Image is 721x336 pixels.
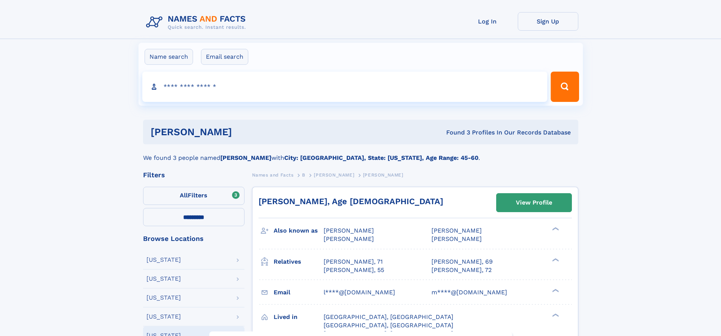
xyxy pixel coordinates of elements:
[143,172,244,178] div: Filters
[143,187,244,205] label: Filters
[324,266,384,274] a: [PERSON_NAME], 55
[180,192,188,199] span: All
[252,170,294,180] a: Names and Facts
[302,170,305,180] a: B
[146,295,181,301] div: [US_STATE]
[274,311,324,323] h3: Lived in
[550,288,559,293] div: ❯
[339,128,571,137] div: Found 3 Profiles In Our Records Database
[146,276,181,282] div: [US_STATE]
[457,12,518,31] a: Log In
[363,172,403,178] span: [PERSON_NAME]
[431,258,493,266] a: [PERSON_NAME], 69
[550,257,559,262] div: ❯
[143,235,244,242] div: Browse Locations
[274,255,324,268] h3: Relatives
[284,154,478,161] b: City: [GEOGRAPHIC_DATA], State: [US_STATE], Age Range: 45-60
[324,227,374,234] span: [PERSON_NAME]
[274,224,324,237] h3: Also known as
[314,172,354,178] span: [PERSON_NAME]
[431,235,482,242] span: [PERSON_NAME]
[550,313,559,317] div: ❯
[324,235,374,242] span: [PERSON_NAME]
[274,286,324,299] h3: Email
[146,257,181,263] div: [US_STATE]
[431,266,492,274] a: [PERSON_NAME], 72
[431,227,482,234] span: [PERSON_NAME]
[324,313,453,320] span: [GEOGRAPHIC_DATA], [GEOGRAPHIC_DATA]
[324,322,453,329] span: [GEOGRAPHIC_DATA], [GEOGRAPHIC_DATA]
[259,197,443,206] a: [PERSON_NAME], Age [DEMOGRAPHIC_DATA]
[146,314,181,320] div: [US_STATE]
[516,194,552,211] div: View Profile
[220,154,271,161] b: [PERSON_NAME]
[497,194,572,212] a: View Profile
[201,49,248,65] label: Email search
[550,227,559,231] div: ❯
[302,172,305,178] span: B
[518,12,578,31] a: Sign Up
[551,72,579,102] button: Search Button
[324,258,383,266] a: [PERSON_NAME], 71
[314,170,354,180] a: [PERSON_NAME]
[143,144,578,163] div: We found 3 people named with .
[145,49,193,65] label: Name search
[151,127,339,137] h1: [PERSON_NAME]
[143,12,252,33] img: Logo Names and Facts
[142,72,548,102] input: search input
